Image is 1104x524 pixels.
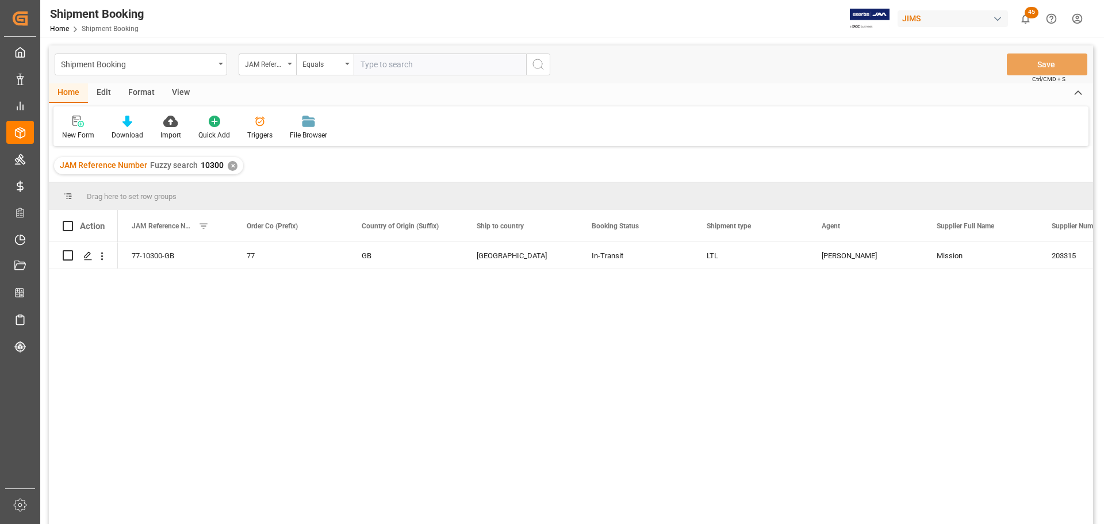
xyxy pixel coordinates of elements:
button: Help Center [1038,6,1064,32]
div: 77-10300-GB [118,242,233,269]
div: LTL [707,243,794,269]
button: open menu [239,53,296,75]
div: Home [49,83,88,103]
button: search button [526,53,550,75]
span: Agent [822,222,840,230]
button: Save [1007,53,1087,75]
span: Order Co (Prefix) [247,222,298,230]
div: File Browser [290,130,327,140]
button: open menu [55,53,227,75]
div: Import [160,130,181,140]
a: Home [50,25,69,33]
span: Shipment type [707,222,751,230]
div: Triggers [247,130,273,140]
img: Exertis%20JAM%20-%20Email%20Logo.jpg_1722504956.jpg [850,9,890,29]
div: Edit [88,83,120,103]
div: Press SPACE to select this row. [49,242,118,269]
div: In-Transit [592,243,679,269]
div: New Form [62,130,94,140]
span: Supplier Full Name [937,222,994,230]
div: Format [120,83,163,103]
div: 77 [247,243,334,269]
div: [GEOGRAPHIC_DATA] [477,243,564,269]
span: Country of Origin (Suffix) [362,222,439,230]
div: ✕ [228,161,237,171]
span: Booking Status [592,222,639,230]
span: 10300 [201,160,224,170]
div: Action [80,221,105,231]
div: Quick Add [198,130,230,140]
input: Type to search [354,53,526,75]
div: View [163,83,198,103]
span: JAM Reference Number [132,222,194,230]
span: Supplier Number [1052,222,1103,230]
span: Ctrl/CMD + S [1032,75,1065,83]
button: show 45 new notifications [1013,6,1038,32]
div: Shipment Booking [50,5,144,22]
div: Mission [923,242,1038,269]
span: Fuzzy search [150,160,198,170]
button: open menu [296,53,354,75]
span: Ship to country [477,222,524,230]
div: GB [362,243,449,269]
div: [PERSON_NAME] [822,243,909,269]
div: Download [112,130,143,140]
span: JAM Reference Number [60,160,147,170]
div: Shipment Booking [61,56,214,71]
div: JAM Reference Number [245,56,284,70]
span: 45 [1025,7,1038,18]
div: Equals [302,56,342,70]
button: JIMS [898,7,1013,29]
span: Drag here to set row groups [87,192,177,201]
div: JIMS [898,10,1008,27]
